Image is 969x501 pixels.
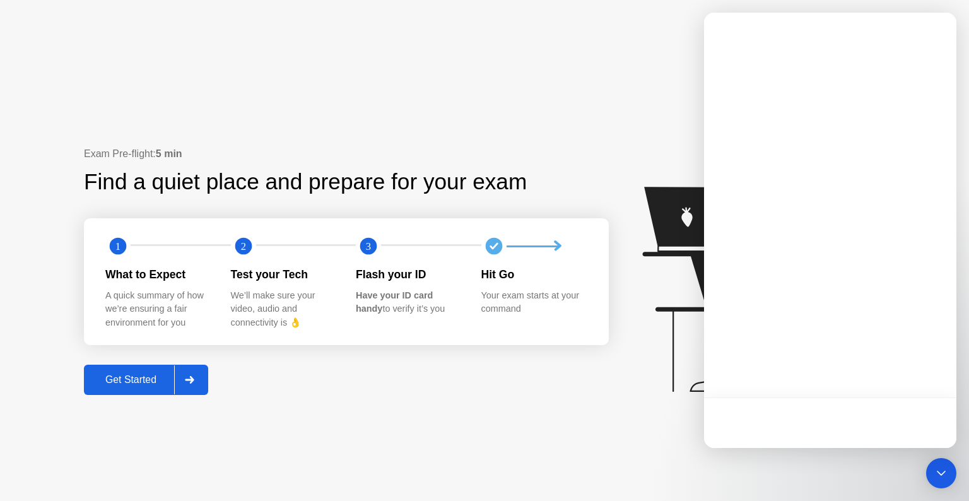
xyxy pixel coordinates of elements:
div: Exam Pre-flight: [84,146,609,162]
text: 1 [115,240,120,252]
div: A quick summary of how we’re ensuring a fair environment for you [105,289,211,330]
div: to verify it’s you [356,289,461,316]
div: We’ll make sure your video, audio and connectivity is 👌 [231,289,336,330]
text: 3 [366,240,371,252]
div: Hit Go [481,266,587,283]
div: Open Intercom Messenger [926,458,956,488]
div: Flash your ID [356,266,461,283]
div: What to Expect [105,266,211,283]
div: Find a quiet place and prepare for your exam [84,165,529,199]
div: Test your Tech [231,266,336,283]
b: Have your ID card handy [356,290,433,314]
div: Your exam starts at your command [481,289,587,316]
text: 2 [240,240,245,252]
div: Get Started [88,374,174,386]
button: Get Started [84,365,208,395]
b: 5 min [156,148,182,159]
